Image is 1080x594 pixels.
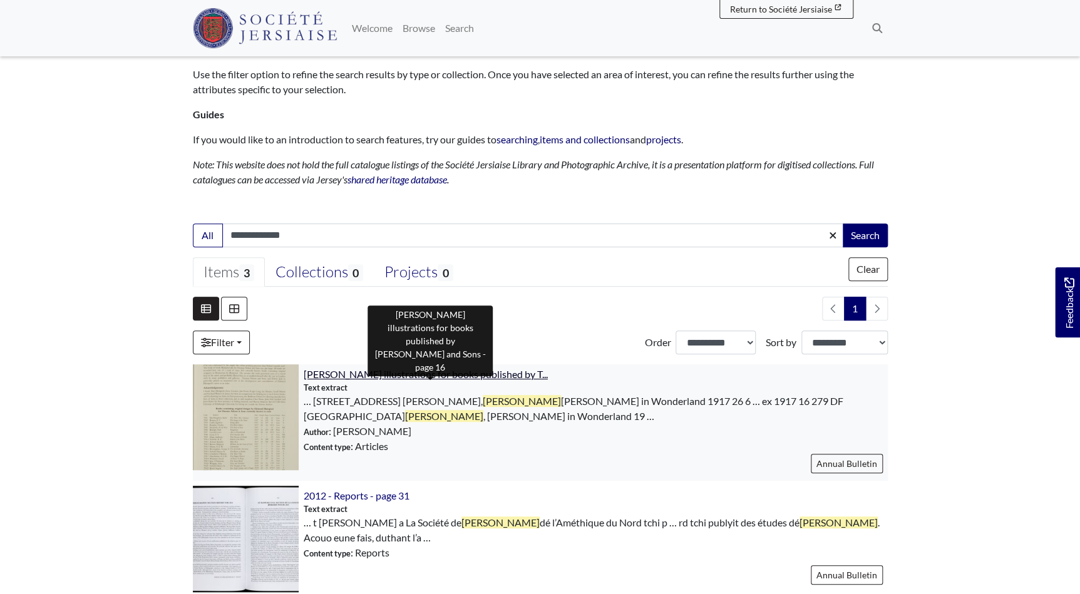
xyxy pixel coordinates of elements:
[646,133,681,145] a: projects
[304,545,389,560] span: : Reports
[304,427,329,437] span: Author
[384,263,453,282] div: Projects
[438,264,453,281] span: 0
[193,223,223,247] button: All
[844,297,866,320] span: Goto page 1
[193,5,337,51] a: Société Jersiaise logo
[193,158,874,185] em: Note: This website does not hold the full catalogue listings of the Société Jersiaise Library and...
[817,297,888,320] nav: pagination
[843,223,888,247] button: Search
[811,565,883,585] a: Annual Bulletin
[398,16,440,41] a: Browse
[800,516,878,528] span: [PERSON_NAME]
[644,335,671,350] label: Order
[193,67,888,97] p: Use the filter option to refine the search results by type or collection. Once you have selected ...
[275,263,363,282] div: Collections
[304,382,347,394] span: Text extract
[348,264,363,281] span: 0
[347,16,398,41] a: Welcome
[1061,278,1076,329] span: Feedback
[193,364,299,470] img: Edmund Blampied's illustrations for books published by Thomas Nelson and Sons - page 16
[222,223,844,247] input: Enter one or more search terms...
[304,394,888,424] span: … [STREET_ADDRESS] [PERSON_NAME], [PERSON_NAME] in Wonderland 1917 26 6 … ex 1917 16 279 DF [GEOG...
[811,454,883,473] a: Annual Bulletin
[461,516,540,528] span: [PERSON_NAME]
[304,548,351,558] span: Content type
[304,489,409,501] a: 2012 - Reports - page 31
[496,133,538,145] a: searching
[193,486,299,591] img: 2012 - Reports - page 31
[540,133,630,145] a: items and collections
[193,132,888,147] p: If you would like to an introduction to search features, try our guides to , and .
[483,395,561,407] span: [PERSON_NAME]
[766,335,796,350] label: Sort by
[304,442,351,452] span: Content type
[304,424,411,439] span: : [PERSON_NAME]
[304,439,388,454] span: : Articles
[304,515,888,545] span: … t [PERSON_NAME] a La Société de dé l’Améthique du Nord tchi p … rd tchi publyit des études dé ....
[848,257,888,281] button: Clear
[347,173,447,185] a: shared heritage database
[405,410,483,422] span: [PERSON_NAME]
[440,16,479,41] a: Search
[193,108,224,120] strong: Guides
[304,503,347,515] span: Text extract
[822,297,845,320] li: Previous page
[203,263,254,282] div: Items
[730,4,832,14] span: Return to Société Jersiaise
[239,264,254,281] span: 3
[304,368,548,380] a: [PERSON_NAME] illustrations for books published by T...
[368,305,493,376] div: [PERSON_NAME] illustrations for books published by [PERSON_NAME] and Sons - page 16
[193,330,250,354] a: Filter
[1055,267,1080,337] a: Would you like to provide feedback?
[193,8,337,48] img: Société Jersiaise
